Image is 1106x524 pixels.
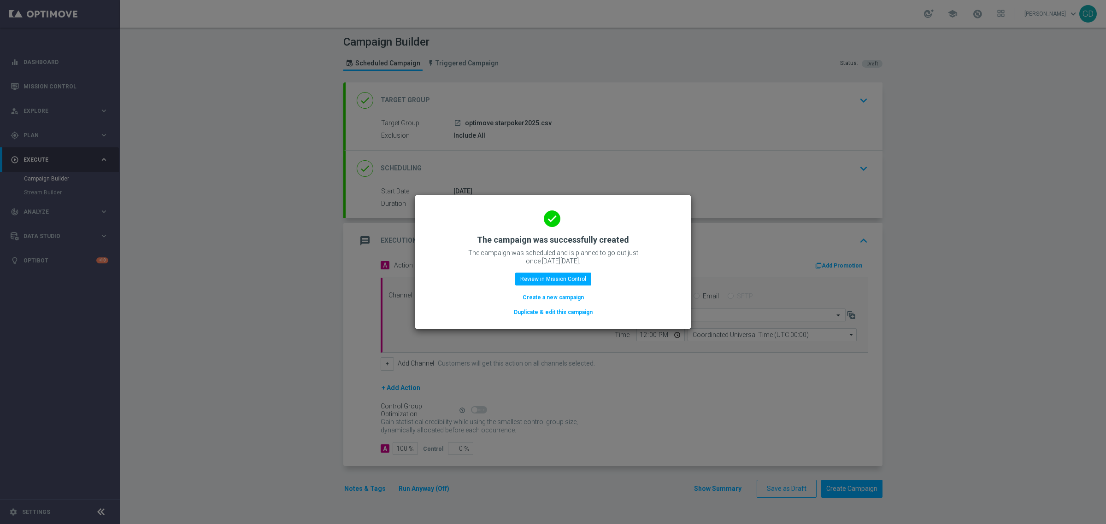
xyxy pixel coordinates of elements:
[513,307,594,317] button: Duplicate & edit this campaign
[522,292,585,303] button: Create a new campaign
[544,210,560,227] i: done
[461,249,645,265] p: The campaign was scheduled and is planned to go out just once [DATE][DATE].
[515,273,591,285] button: Review in Mission Control
[477,234,629,245] h2: The campaign was successfully created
